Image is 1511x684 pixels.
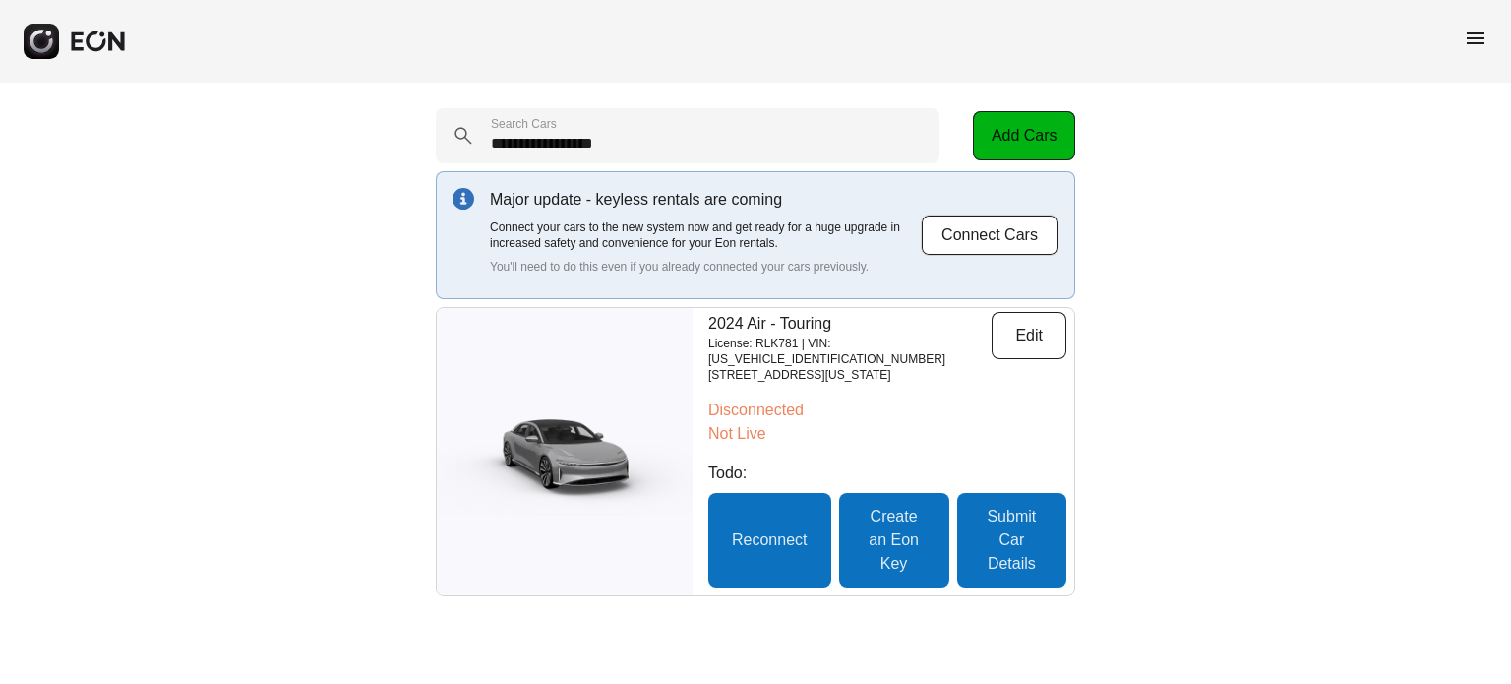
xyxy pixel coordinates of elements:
[708,312,992,336] p: 2024 Air - Touring
[708,422,1066,446] p: Not Live
[437,388,693,516] img: car
[957,493,1066,588] button: Submit Car Details
[490,219,921,251] p: Connect your cars to the new system now and get ready for a huge upgrade in increased safety and ...
[453,188,474,210] img: info
[708,367,992,383] p: [STREET_ADDRESS][US_STATE]
[973,111,1075,160] button: Add Cars
[490,188,921,212] p: Major update - keyless rentals are coming
[992,312,1066,359] button: Edit
[839,493,949,588] button: Create an Eon Key
[490,259,921,275] p: You'll need to do this even if you already connected your cars previously.
[1464,27,1487,50] span: menu
[708,462,1066,485] p: Todo:
[708,399,1066,422] p: Disconnected
[708,336,992,367] p: License: RLK781 | VIN: [US_VEHICLE_IDENTIFICATION_NUMBER]
[708,493,831,588] button: Reconnect
[921,215,1058,256] button: Connect Cars
[491,116,557,132] label: Search Cars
